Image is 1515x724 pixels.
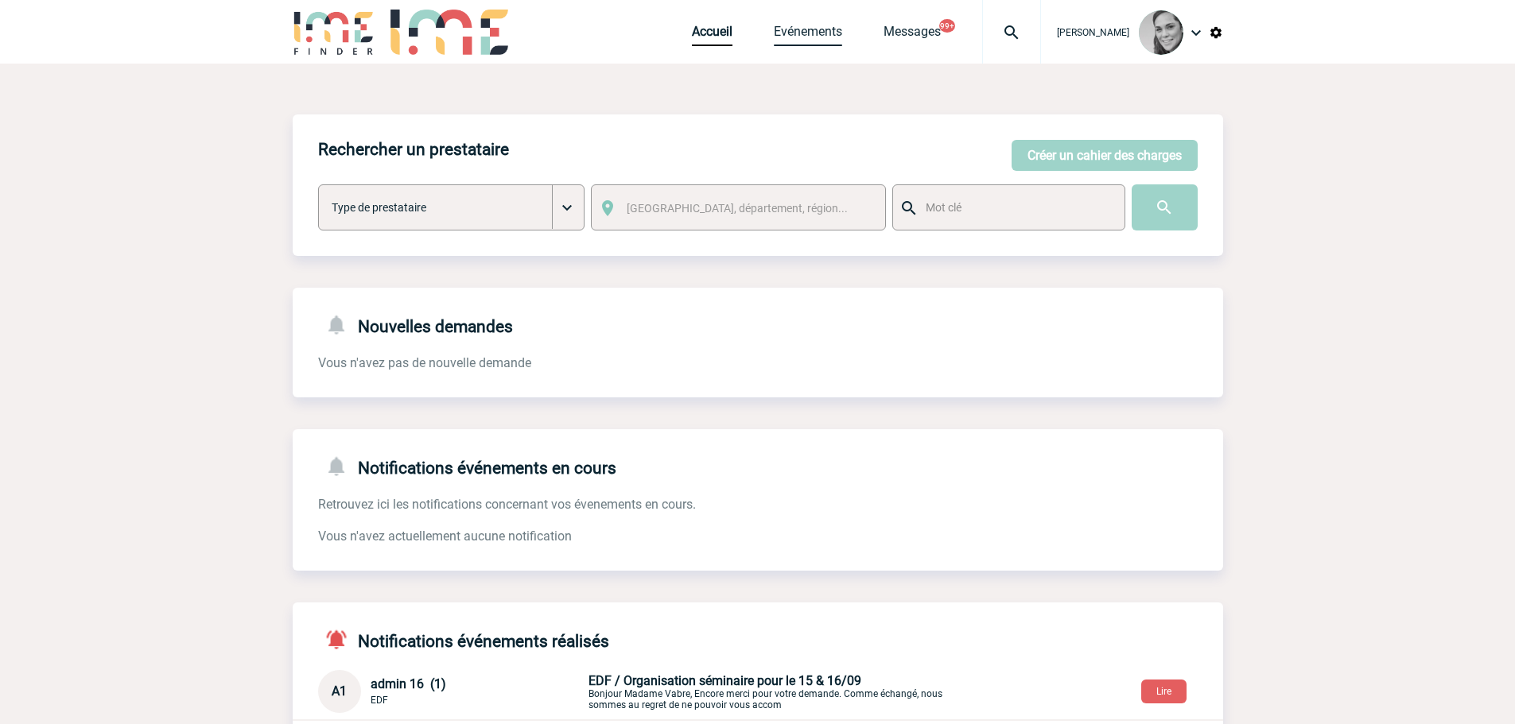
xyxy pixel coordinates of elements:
img: 94297-0.png [1139,10,1183,55]
h4: Notifications événements en cours [318,455,616,478]
button: 99+ [939,19,955,33]
img: notifications-24-px-g.png [324,455,358,478]
span: [GEOGRAPHIC_DATA], département, région... [627,202,848,215]
h4: Rechercher un prestataire [318,140,509,159]
span: A1 [332,683,347,699]
a: Lire [1128,683,1199,698]
a: A1 admin 16 (1) EDF EDF / Organisation séminaire pour le 15 & 16/09Bonjour Madame Vabre, Encore m... [318,683,962,698]
input: Mot clé [922,197,1110,218]
span: [PERSON_NAME] [1057,27,1129,38]
h4: Notifications événements réalisés [318,628,609,651]
button: Lire [1141,679,1187,703]
img: IME-Finder [293,10,375,55]
img: notifications-active-24-px-r.png [324,628,358,651]
a: Accueil [692,24,732,46]
span: Vous n'avez pas de nouvelle demande [318,355,531,370]
a: Evénements [774,24,842,46]
span: Vous n'avez actuellement aucune notification [318,528,572,544]
div: Conversation privée : Client - Agence [318,670,1223,713]
img: notifications-24-px-g.png [324,313,358,336]
span: EDF / Organisation séminaire pour le 15 & 16/09 [589,673,861,688]
a: Messages [884,24,941,46]
span: admin 16 (1) [371,676,446,691]
input: Submit [1132,184,1198,230]
span: Retrouvez ici les notifications concernant vos évenements en cours. [318,497,696,512]
h4: Nouvelles demandes [318,313,513,336]
p: Bonjour Madame Vabre, Encore merci pour votre demande. Comme échangé, nous sommes au regret de ne... [589,673,962,710]
span: EDF [371,695,388,706]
